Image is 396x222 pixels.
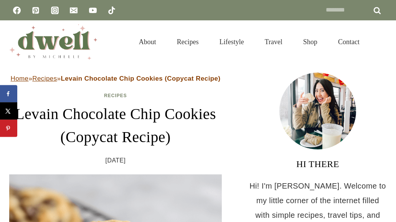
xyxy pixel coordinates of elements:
a: Recipes [104,93,127,98]
a: YouTube [85,3,101,18]
a: About [129,28,167,55]
img: DWELL by michelle [9,24,97,60]
time: [DATE] [106,155,126,166]
a: Recipes [32,75,57,82]
h3: HI THERE [249,157,387,171]
a: Home [11,75,29,82]
a: Contact [328,28,370,55]
a: Lifestyle [209,28,254,55]
a: Email [66,3,81,18]
a: Shop [293,28,328,55]
h1: Levain Chocolate Chip Cookies (Copycat Recipe) [9,103,222,149]
a: Travel [254,28,293,55]
nav: Primary Navigation [129,28,370,55]
button: View Search Form [374,35,387,48]
a: TikTok [104,3,119,18]
a: Instagram [47,3,63,18]
span: » » [11,75,221,82]
a: Facebook [9,3,25,18]
a: Recipes [167,28,209,55]
strong: Levain Chocolate Chip Cookies (Copycat Recipe) [61,75,220,82]
a: Pinterest [28,3,43,18]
